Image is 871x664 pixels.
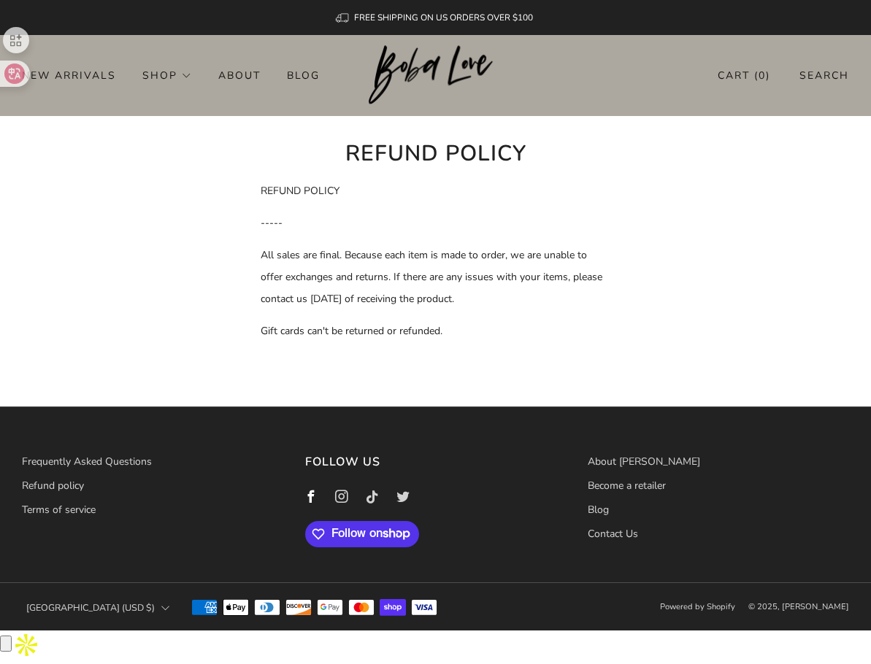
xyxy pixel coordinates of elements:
[588,479,666,493] a: Become a retailer
[22,503,96,517] a: Terms of service
[22,455,152,468] a: Frequently Asked Questions
[261,138,611,170] h1: Refund policy
[748,601,849,612] span: © 2025, [PERSON_NAME]
[369,45,502,105] img: Boba Love
[22,592,174,624] button: [GEOGRAPHIC_DATA] (USD $)
[142,63,192,87] a: Shop
[718,63,770,88] a: Cart
[261,212,611,234] p: -----
[588,527,638,541] a: Contact Us
[261,244,611,310] p: All sales are final. Because each item is made to order, we are unable to offer exchanges and ret...
[22,479,84,493] a: Refund policy
[12,630,41,660] img: Apollo
[261,388,263,402] span: .
[261,320,611,342] p: Gift cards can't be returned or refunded.
[588,503,609,517] a: Blog
[660,601,735,612] a: Powered by Shopify
[369,45,502,106] a: Boba Love
[22,63,116,87] a: New Arrivals
[261,180,611,202] p: REFUND POLICY
[305,451,567,473] h3: Follow us
[799,63,849,88] a: Search
[759,69,766,82] items-count: 0
[218,63,261,87] a: About
[287,63,320,87] a: Blog
[588,455,700,468] a: About [PERSON_NAME]
[354,12,533,23] span: FREE SHIPPING ON US ORDERS OVER $100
